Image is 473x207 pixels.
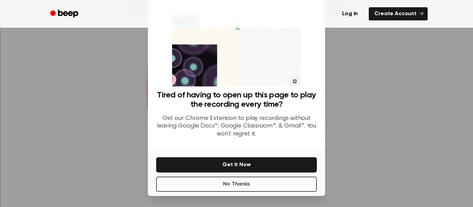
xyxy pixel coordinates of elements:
[3,21,470,28] div: Delete
[3,9,470,15] div: Sort New > Old
[3,15,470,21] div: Move To ...
[3,3,470,9] div: Sort A > Z
[3,28,470,34] div: Options
[3,40,470,46] div: Rename
[156,157,317,172] button: Get It Now
[156,91,317,109] h3: Tired of having to open up this page to play the recording every time?
[156,115,317,138] p: Get our Chrome Extension to play recordings without leaving Google Docs™, Google Classroom™, & Gm...
[3,46,470,53] div: Move To ...
[45,7,84,21] a: Beep
[369,7,428,20] a: Create Account
[156,177,317,192] button: No Thanks
[335,6,365,22] a: Log in
[3,34,470,40] div: Sign out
